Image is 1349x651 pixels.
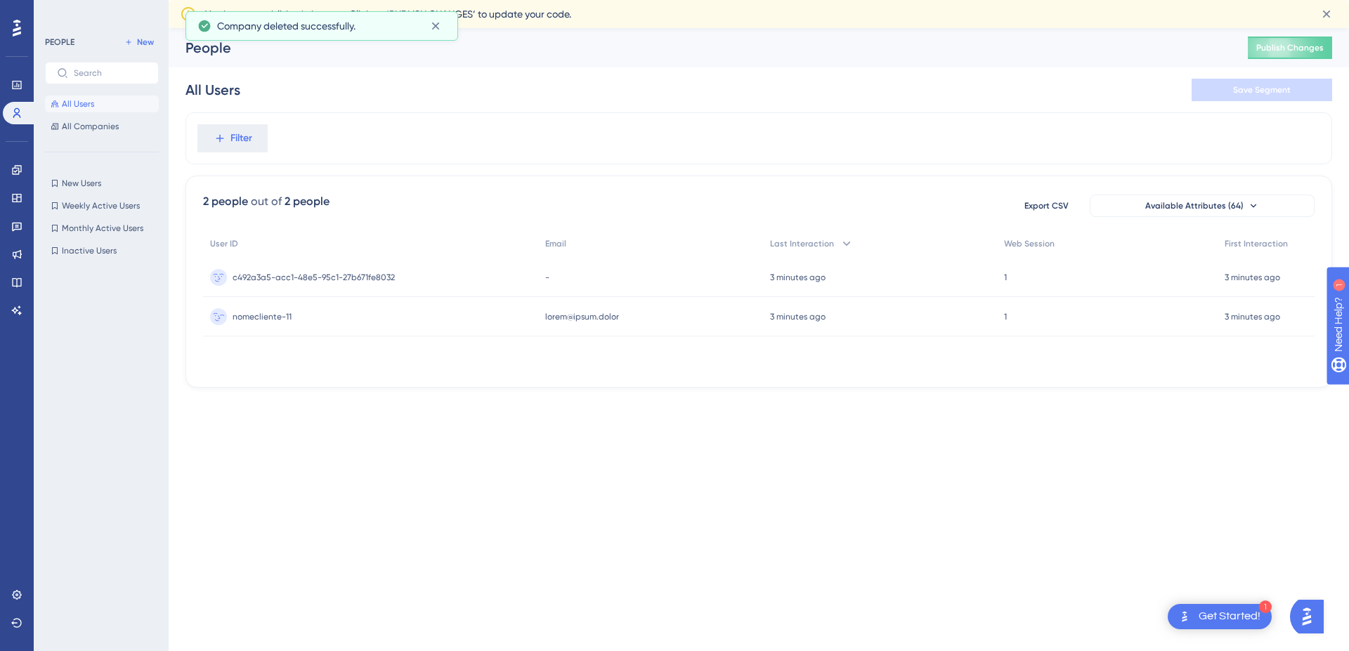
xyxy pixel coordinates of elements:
[203,193,248,210] div: 2 people
[197,124,268,152] button: Filter
[98,7,102,18] div: 1
[62,121,119,132] span: All Companies
[185,80,240,100] div: All Users
[62,223,143,234] span: Monthly Active Users
[233,272,395,283] span: c492a3a5-acc1-48e5-95c1-27b671fe8032
[1004,311,1007,322] span: 1
[251,193,282,210] div: out of
[1199,609,1260,624] div: Get Started!
[205,6,571,22] span: You have unpublished changes. Click on ‘PUBLISH CHANGES’ to update your code.
[62,245,117,256] span: Inactive Users
[45,197,159,214] button: Weekly Active Users
[137,37,154,48] span: New
[230,130,252,147] span: Filter
[45,96,159,112] button: All Users
[45,175,159,192] button: New Users
[217,18,356,34] span: Company deleted successfully.
[1004,272,1007,283] span: 1
[1233,84,1291,96] span: Save Segment
[545,311,619,322] span: lorem@ipsum.dolor
[770,312,826,322] time: 3 minutes ago
[545,238,566,249] span: Email
[1004,238,1055,249] span: Web Session
[1259,600,1272,613] div: 1
[1145,200,1244,211] span: Available Attributes (64)
[45,37,74,48] div: PEOPLE
[1011,195,1081,217] button: Export CSV
[33,4,88,20] span: Need Help?
[545,272,549,283] span: -
[1090,195,1315,217] button: Available Attributes (64)
[1225,238,1288,249] span: First Interaction
[770,272,826,282] time: 3 minutes ago
[233,311,292,322] span: nomecliente-11
[1290,596,1332,638] iframe: UserGuiding AI Assistant Launcher
[119,34,159,51] button: New
[62,178,101,189] span: New Users
[45,220,159,237] button: Monthly Active Users
[770,238,834,249] span: Last Interaction
[45,242,159,259] button: Inactive Users
[285,193,330,210] div: 2 people
[185,38,1213,58] div: People
[1168,604,1272,629] div: Open Get Started! checklist, remaining modules: 1
[1248,37,1332,59] button: Publish Changes
[1192,79,1332,101] button: Save Segment
[1225,272,1280,282] time: 3 minutes ago
[1024,200,1069,211] span: Export CSV
[62,98,94,110] span: All Users
[62,200,140,211] span: Weekly Active Users
[1176,608,1193,625] img: launcher-image-alternative-text
[1256,42,1324,53] span: Publish Changes
[1225,312,1280,322] time: 3 minutes ago
[45,118,159,135] button: All Companies
[74,68,147,78] input: Search
[210,238,238,249] span: User ID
